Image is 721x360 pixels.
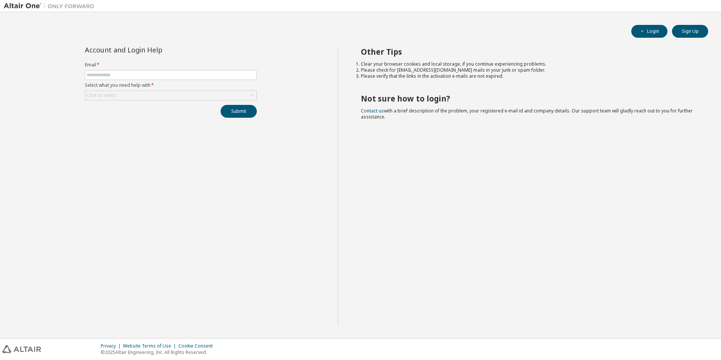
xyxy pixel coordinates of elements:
li: Please check for [EMAIL_ADDRESS][DOMAIN_NAME] mails in your junk or spam folder. [361,67,695,73]
h2: Other Tips [361,47,695,57]
button: Submit [221,105,257,118]
div: Privacy [101,343,123,349]
li: Please verify that the links in the activation e-mails are not expired. [361,73,695,79]
div: Cookie Consent [178,343,217,349]
label: Email [85,62,257,68]
div: Click to select [87,92,116,98]
img: Altair One [4,2,98,10]
a: Contact us [361,108,384,114]
button: Sign Up [672,25,708,38]
img: altair_logo.svg [2,345,41,353]
label: Select what you need help with [85,82,257,88]
li: Clear your browser cookies and local storage, if you continue experiencing problems. [361,61,695,67]
div: Website Terms of Use [123,343,178,349]
button: Login [631,25,667,38]
div: Account and Login Help [85,47,222,53]
span: with a brief description of the problem, your registered e-mail id and company details. Our suppo... [361,108,693,120]
h2: Not sure how to login? [361,94,695,103]
div: Click to select [85,91,256,100]
p: © 2025 Altair Engineering, Inc. All Rights Reserved. [101,349,217,355]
